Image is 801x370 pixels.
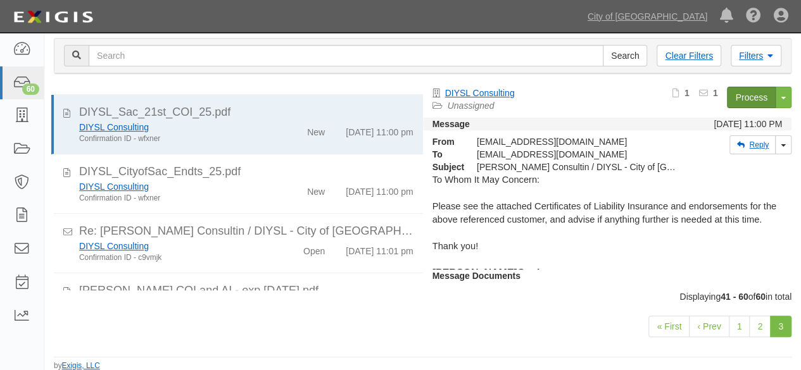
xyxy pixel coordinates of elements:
a: City of [GEOGRAPHIC_DATA] [581,4,714,29]
div: [DATE] 11:00 pm [346,121,413,139]
strong: From [423,135,467,148]
strong: To [423,148,467,161]
div: New [307,180,325,198]
a: ‹ Prev [689,316,729,337]
strong: Message [432,119,470,129]
div: Open [303,240,325,257]
a: « First [648,316,690,337]
p: Please see the attached Certificates of Liability Insurance and endorsements for the above refere... [432,200,783,226]
div: DIYSL_Sac_21st_COI_25.pdf [79,104,413,121]
a: DIYSL Consulting [79,241,149,251]
b: 41 - 60 [721,292,748,302]
a: Unassigned [448,101,495,111]
b: 60 [755,292,766,302]
div: [DATE] 11:00 pm [346,180,413,198]
div: [DATE] 11:01 pm [346,240,413,257]
p: DIYSL_CityofSac_Endts_25.pdf [432,282,783,295]
div: party-f7myhw@cos.complianz.com [467,148,690,161]
img: logo-5460c22ac91f19d4615b14bd174203de0afe785f0fc80cf4dbbc73dc1793850b.png [9,6,97,28]
div: DIYSL_CityofSac_Endts_25.pdf [79,164,413,180]
b: 1 [713,88,718,98]
p: To Whom It May Concern: [432,173,783,187]
input: Search [603,45,647,66]
div: Ratchet Rickshaw COI and AI - exp 1-17-2026.pdf [79,283,413,299]
a: 3 [770,316,792,337]
a: DIYSL Consulting [79,122,149,132]
strong: Message Documents [432,271,520,281]
span: [PERSON_NAME] [432,268,517,278]
a: Process [727,87,776,108]
div: DIYSL Consulting [79,180,266,193]
div: Confirmation ID - wfxner [79,193,266,204]
div: 60 [22,83,39,95]
p: Thank you! [432,240,783,253]
a: DIYSL Consulting [79,182,149,192]
a: 2 [749,316,771,337]
div: Re: Isaac Gonzalez Consultin / DIYSL - City of Sacramento [79,223,413,240]
div: Confirmation ID - c9vmjk [79,252,266,263]
a: Clear Filters [657,45,721,66]
div: New [307,121,325,139]
strong: Subject [423,161,467,173]
a: Reply [729,135,776,154]
a: Filters [731,45,781,66]
div: [EMAIL_ADDRESS][DOMAIN_NAME] [467,135,690,148]
input: Search [89,45,603,66]
div: Isaac Gonzalez Consultin / DIYSL - City of Sacramento [467,161,690,173]
div: [DATE] 11:00 PM [714,118,782,130]
div: Confirmation ID - wfxner [79,133,266,144]
div: Displaying of in total [44,290,801,303]
a: 1 [729,316,750,337]
span: Cook [517,268,543,278]
div: DIYSL Consulting [79,121,266,133]
i: Help Center - Complianz [746,9,761,24]
a: Exigis, LLC [62,361,100,370]
a: DIYSL Consulting [445,88,515,98]
b: 1 [684,88,690,98]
